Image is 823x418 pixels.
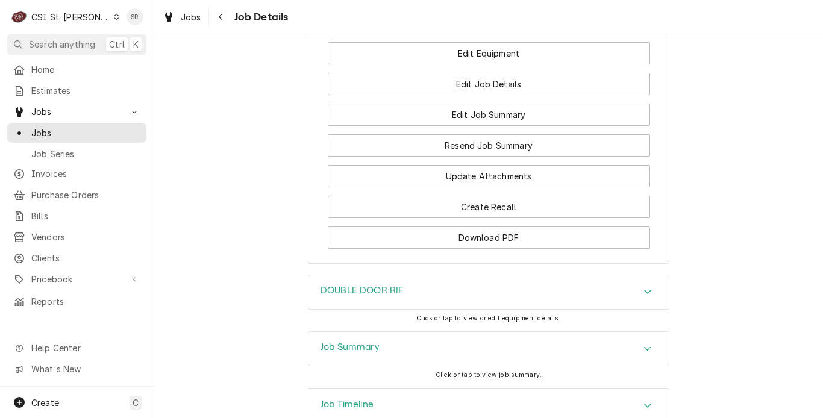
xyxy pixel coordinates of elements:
[328,157,650,187] div: Button Group Row
[7,164,146,184] a: Invoices
[328,218,650,249] div: Button Group Row
[7,144,146,164] a: Job Series
[11,8,28,25] div: CSI St. Louis's Avatar
[31,189,140,201] span: Purchase Orders
[308,275,669,309] button: Accordion Details Expand Trigger
[328,165,650,187] button: Update Attachments
[328,104,650,126] button: Edit Job Summary
[133,396,139,409] span: C
[7,34,146,55] button: Search anythingCtrlK
[308,275,669,310] div: DOUBLE DOOR RIF
[328,134,650,157] button: Resend Job Summary
[31,11,110,23] div: CSI St. [PERSON_NAME]
[158,7,206,27] a: Jobs
[7,227,146,247] a: Vendors
[231,9,289,25] span: Job Details
[127,8,143,25] div: Stephani Roth's Avatar
[308,332,669,366] button: Accordion Details Expand Trigger
[7,269,146,289] a: Go to Pricebook
[321,342,380,353] h3: Job Summary
[31,63,140,76] span: Home
[328,196,650,218] button: Create Recall
[328,64,650,95] div: Button Group Row
[416,314,561,322] span: Click or tap to view or edit equipment details.
[308,275,669,309] div: Accordion Header
[7,359,146,379] a: Go to What's New
[7,81,146,101] a: Estimates
[31,210,140,222] span: Bills
[31,252,140,264] span: Clients
[109,38,125,51] span: Ctrl
[7,206,146,226] a: Bills
[31,84,140,97] span: Estimates
[328,126,650,157] div: Button Group Row
[31,295,140,308] span: Reports
[11,8,28,25] div: C
[31,167,140,180] span: Invoices
[133,38,139,51] span: K
[308,331,669,366] div: Job Summary
[7,292,146,311] a: Reports
[29,38,95,51] span: Search anything
[31,148,140,160] span: Job Series
[328,11,650,249] div: Button Group
[328,73,650,95] button: Edit Job Details
[211,7,231,27] button: Navigate back
[328,95,650,126] div: Button Group Row
[321,285,404,296] h3: DOUBLE DOOR RIF
[7,60,146,80] a: Home
[7,248,146,268] a: Clients
[328,187,650,218] div: Button Group Row
[127,8,143,25] div: SR
[328,226,650,249] button: Download PDF
[31,363,139,375] span: What's New
[7,102,146,122] a: Go to Jobs
[321,399,374,410] h3: Job Timeline
[31,273,122,285] span: Pricebook
[31,231,140,243] span: Vendors
[328,42,650,64] button: Edit Equipment
[31,105,122,118] span: Jobs
[181,11,201,23] span: Jobs
[7,338,146,358] a: Go to Help Center
[7,185,146,205] a: Purchase Orders
[31,126,140,139] span: Jobs
[31,398,59,408] span: Create
[436,371,542,379] span: Click or tap to view job summary.
[308,332,669,366] div: Accordion Header
[328,34,650,64] div: Button Group Row
[31,342,139,354] span: Help Center
[7,123,146,143] a: Jobs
